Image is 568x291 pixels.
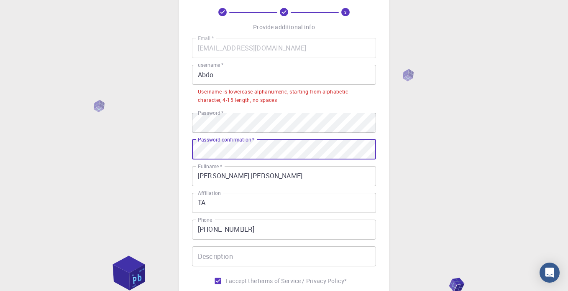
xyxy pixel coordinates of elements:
label: Affiliation [198,190,220,197]
div: Username is lowercase alphanumeric, starting from alphabetic character, 4-15 length, no spaces [198,88,370,104]
label: Password confirmation [198,136,254,143]
p: Terms of Service / Privacy Policy * [257,277,347,285]
div: Open Intercom Messenger [540,263,560,283]
label: Fullname [198,163,222,170]
text: 3 [344,9,347,15]
p: Provide additional info [253,23,315,31]
label: Email [198,35,214,42]
label: Password [198,109,223,116]
a: Terms of Service / Privacy Policy* [257,277,347,285]
label: username [198,61,223,68]
label: Phone [198,216,212,223]
span: I accept the [226,277,257,285]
